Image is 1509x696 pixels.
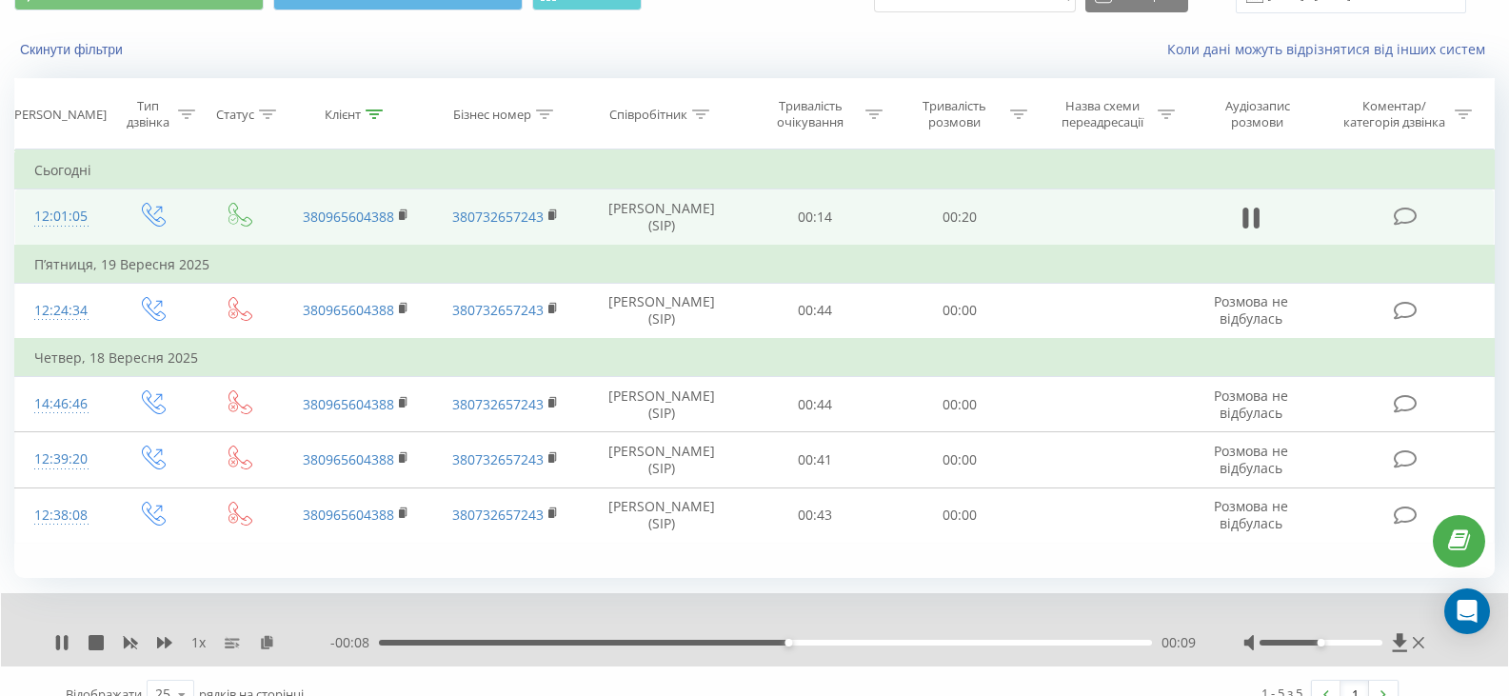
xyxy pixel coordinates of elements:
[303,506,394,524] a: 380965604388
[14,41,132,58] button: Скинути фільтри
[452,208,544,226] a: 380732657243
[904,98,1005,130] div: Тривалість розмови
[887,189,1032,246] td: 00:20
[191,633,206,652] span: 1 x
[743,377,887,432] td: 00:44
[887,432,1032,487] td: 00:00
[216,107,254,123] div: Статус
[453,107,531,123] div: Бізнес номер
[15,246,1495,284] td: П’ятниця, 19 Вересня 2025
[1214,442,1288,477] span: Розмова не відбулась
[760,98,861,130] div: Тривалість очікування
[34,292,89,329] div: 12:24:34
[34,497,89,534] div: 12:38:08
[34,198,89,235] div: 12:01:05
[303,301,394,319] a: 380965604388
[1444,588,1490,634] div: Open Intercom Messenger
[581,377,743,432] td: [PERSON_NAME] (SIP)
[1339,98,1450,130] div: Коментар/категорія дзвінка
[34,386,89,423] div: 14:46:46
[330,633,379,652] span: - 00:08
[303,395,394,413] a: 380965604388
[325,107,361,123] div: Клієнт
[784,639,792,646] div: Accessibility label
[452,395,544,413] a: 380732657243
[15,339,1495,377] td: Четвер, 18 Вересня 2025
[1214,292,1288,328] span: Розмова не відбулась
[34,441,89,478] div: 12:39:20
[887,377,1032,432] td: 00:00
[887,487,1032,543] td: 00:00
[743,189,887,246] td: 00:14
[743,432,887,487] td: 00:41
[452,506,544,524] a: 380732657243
[743,283,887,339] td: 00:44
[15,151,1495,189] td: Сьогодні
[452,301,544,319] a: 380732657243
[581,487,743,543] td: [PERSON_NAME] (SIP)
[743,487,887,543] td: 00:43
[581,432,743,487] td: [PERSON_NAME] (SIP)
[609,107,687,123] div: Співробітник
[124,98,172,130] div: Тип дзвінка
[452,450,544,468] a: 380732657243
[10,107,107,123] div: [PERSON_NAME]
[581,283,743,339] td: [PERSON_NAME] (SIP)
[1318,639,1325,646] div: Accessibility label
[887,283,1032,339] td: 00:00
[1167,40,1495,58] a: Коли дані можуть відрізнятися вiд інших систем
[303,208,394,226] a: 380965604388
[1199,98,1316,130] div: Аудіозапис розмови
[303,450,394,468] a: 380965604388
[1051,98,1153,130] div: Назва схеми переадресації
[581,189,743,246] td: [PERSON_NAME] (SIP)
[1214,387,1288,422] span: Розмова не відбулась
[1214,497,1288,532] span: Розмова не відбулась
[1162,633,1196,652] span: 00:09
